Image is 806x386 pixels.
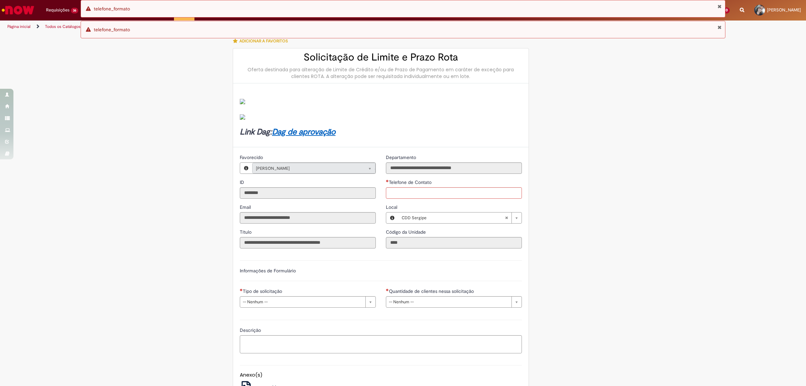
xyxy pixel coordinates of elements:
[240,154,264,160] span: Somente leitura - Favorecido
[240,179,245,186] label: Somente leitura - ID
[71,8,78,13] span: 36
[722,7,730,13] span: 10
[386,154,417,161] label: Somente leitura - Departamento
[398,213,522,223] a: CDD SergipeLimpar campo Local
[389,297,508,307] span: -- Nenhum --
[717,25,722,30] button: Fechar Notificação
[717,4,722,9] button: Fechar Notificação
[240,66,522,80] div: Oferta destinada para alteração de Limite de Crédito e/ou de Prazo de Pagamento em caráter de exc...
[45,24,81,29] a: Todos os Catálogos
[386,154,417,160] span: Somente leitura - Departamento
[240,52,522,63] h2: Solicitação de Limite e Prazo Rota
[389,288,475,294] span: Quantidade de clientes nessa solicitação
[386,162,522,174] input: Departamento
[501,213,511,223] abbr: Limpar campo Local
[240,335,522,354] textarea: Descrição
[386,237,522,248] input: Código da Unidade
[240,327,262,333] span: Descrição
[386,187,522,199] input: Telefone de Contato
[243,297,362,307] span: -- Nenhum --
[256,163,358,174] span: [PERSON_NAME]
[243,288,283,294] span: Tipo de solicitação
[46,7,70,13] span: Requisições
[389,179,433,185] span: Telefone de Contato
[386,229,427,235] label: Somente leitura - Código da Unidade
[386,288,389,291] span: Necessários
[386,180,389,182] span: Necessários
[240,99,245,104] img: sys_attachment.do
[386,204,399,210] span: Local
[240,114,245,120] img: sys_attachment.do
[240,237,376,248] input: Título
[239,38,288,44] span: Adicionar a Favoritos
[240,204,252,210] label: Somente leitura - Email
[386,229,427,235] span: Somente leitura - Código da Unidade
[767,7,801,13] span: [PERSON_NAME]
[240,288,243,291] span: Necessários
[240,229,253,235] label: Somente leitura - Título
[252,163,375,173] a: [PERSON_NAME]Limpar campo Favorecido
[402,213,505,223] span: CDD Sergipe
[7,24,31,29] a: Página inicial
[240,163,252,173] button: Favorecido, Visualizar este registro Tirzah Tavares Azevedo
[240,187,376,199] input: ID
[240,229,253,235] span: Somente leitura - Título
[386,213,398,223] button: Local, Visualizar este registro CDD Sergipe
[272,127,335,137] a: Dag de aprovação
[240,127,335,137] strong: Link Dag:
[240,268,296,274] label: Informações de Formulário
[94,27,130,33] span: telefone_formato
[94,6,130,12] span: telefone_formato
[240,212,376,224] input: Email
[5,21,532,33] ul: Trilhas de página
[1,3,35,17] img: ServiceNow
[240,372,522,378] h5: Anexo(s)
